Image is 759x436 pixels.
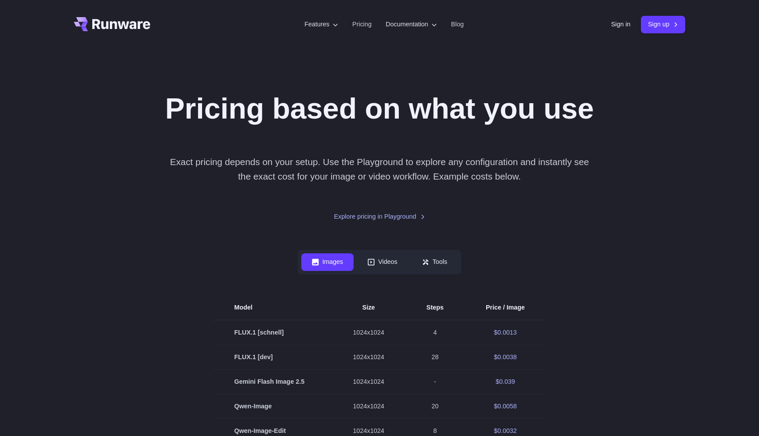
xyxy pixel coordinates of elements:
label: Documentation [386,19,437,29]
button: Images [301,253,354,270]
th: Model [213,295,332,320]
button: Tools [412,253,458,270]
td: - [405,369,465,394]
td: FLUX.1 [schnell] [213,320,332,345]
td: 20 [405,394,465,418]
td: 28 [405,345,465,369]
td: 1024x1024 [332,394,405,418]
a: Sign in [611,19,630,29]
th: Steps [405,295,465,320]
td: 4 [405,320,465,345]
td: 1024x1024 [332,345,405,369]
span: Gemini Flash Image 2.5 [234,377,311,387]
td: 1024x1024 [332,369,405,394]
p: Exact pricing depends on your setup. Use the Playground to explore any configuration and instantl... [166,155,593,184]
a: Explore pricing in Playground [334,212,425,222]
a: Blog [451,19,464,29]
a: Pricing [352,19,372,29]
a: Sign up [641,16,685,33]
td: 1024x1024 [332,320,405,345]
td: $0.0013 [465,320,546,345]
td: $0.039 [465,369,546,394]
td: $0.0058 [465,394,546,418]
td: FLUX.1 [dev] [213,345,332,369]
label: Features [304,19,338,29]
h1: Pricing based on what you use [165,91,594,126]
th: Size [332,295,405,320]
td: Qwen-Image [213,394,332,418]
td: $0.0038 [465,345,546,369]
button: Videos [357,253,408,270]
th: Price / Image [465,295,546,320]
a: Go to / [74,17,150,31]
